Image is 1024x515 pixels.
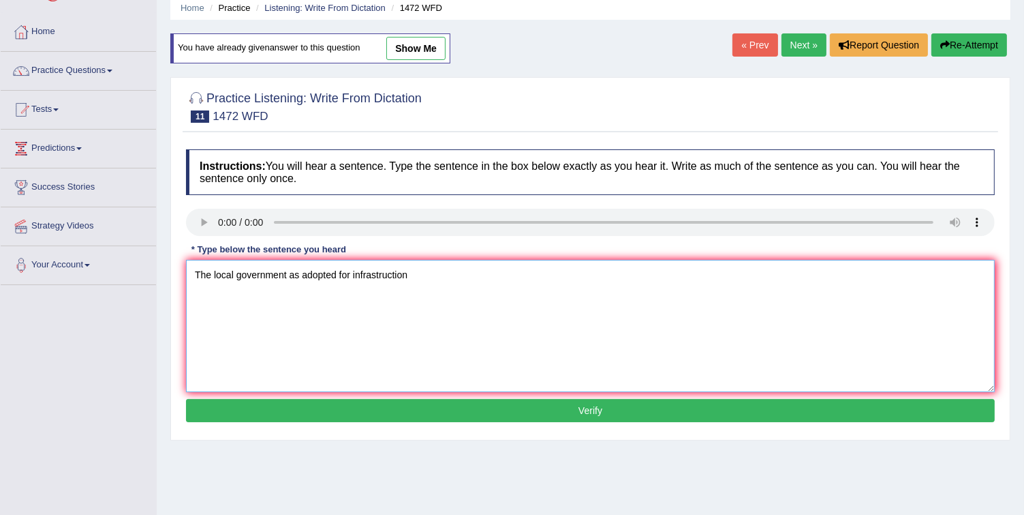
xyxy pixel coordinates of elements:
[206,1,250,14] li: Practice
[830,33,928,57] button: Report Question
[732,33,777,57] a: « Prev
[181,3,204,13] a: Home
[170,33,450,63] div: You have already given answer to this question
[1,13,156,47] a: Home
[1,52,156,86] a: Practice Questions
[1,246,156,280] a: Your Account
[1,168,156,203] a: Success Stories
[386,37,446,60] a: show me
[186,89,422,123] h2: Practice Listening: Write From Dictation
[1,130,156,164] a: Predictions
[200,160,266,172] b: Instructions:
[388,1,442,14] li: 1472 WFD
[264,3,386,13] a: Listening: Write From Dictation
[781,33,826,57] a: Next »
[191,111,209,123] span: 11
[186,399,995,422] button: Verify
[213,110,268,123] small: 1472 WFD
[1,91,156,125] a: Tests
[186,243,352,256] div: * Type below the sentence you heard
[1,207,156,241] a: Strategy Videos
[931,33,1007,57] button: Re-Attempt
[186,149,995,195] h4: You will hear a sentence. Type the sentence in the box below exactly as you hear it. Write as muc...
